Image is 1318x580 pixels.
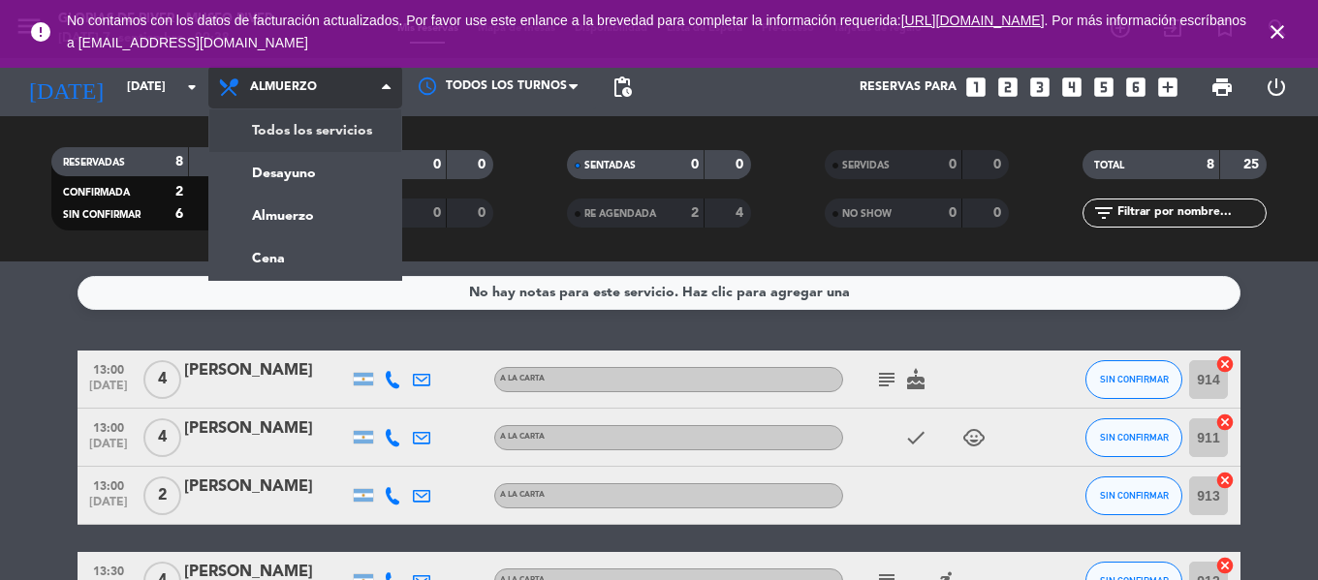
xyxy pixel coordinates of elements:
span: SIN CONFIRMAR [1100,490,1169,501]
strong: 0 [478,158,489,171]
strong: 0 [433,206,441,220]
i: looks_3 [1027,75,1052,100]
strong: 2 [175,185,183,198]
span: A LA CARTA [500,433,545,441]
span: 4 [143,360,181,399]
span: pending_actions [611,76,634,99]
span: 2 [143,476,181,515]
div: No hay notas para este servicio. Haz clic para agregar una [469,282,850,304]
span: A LA CARTA [500,491,545,499]
strong: 0 [993,158,1005,171]
a: Almuerzo [209,195,401,237]
span: CONFIRMADA [63,188,130,198]
i: cancel [1215,556,1235,575]
strong: 0 [433,158,441,171]
span: [DATE] [84,438,133,460]
strong: 4 [736,206,747,220]
strong: 8 [175,155,183,168]
strong: 0 [691,158,699,171]
i: error [29,20,52,44]
i: close [1266,20,1289,44]
span: SIN CONFIRMAR [63,210,141,220]
strong: 0 [949,206,957,220]
span: Almuerzo [250,80,317,94]
input: Filtrar por nombre... [1115,202,1266,224]
i: filter_list [1092,201,1115,225]
i: add_box [1155,75,1180,100]
span: 13:00 [84,415,133,438]
i: arrow_drop_down [180,76,204,99]
a: Cena [209,237,401,280]
button: SIN CONFIRMAR [1085,476,1182,515]
i: [DATE] [15,66,117,108]
span: print [1210,76,1234,99]
span: [DATE] [84,496,133,518]
i: check [904,426,927,449]
strong: 0 [949,158,957,171]
span: [DATE] [84,380,133,402]
span: RESERVADAS [63,158,125,168]
i: cancel [1215,354,1235,374]
button: SIN CONFIRMAR [1085,360,1182,399]
button: SIN CONFIRMAR [1085,418,1182,457]
span: TOTAL [1094,161,1124,170]
span: No contamos con los datos de facturación actualizados. Por favor use este enlance a la brevedad p... [67,13,1246,50]
strong: 2 [691,206,699,220]
a: . Por más información escríbanos a [EMAIL_ADDRESS][DOMAIN_NAME] [67,13,1246,50]
strong: 0 [993,206,1005,220]
i: looks_5 [1091,75,1116,100]
span: 13:00 [84,357,133,380]
strong: 25 [1243,158,1263,171]
div: [PERSON_NAME] [184,358,349,383]
a: [URL][DOMAIN_NAME] [901,13,1045,28]
i: cancel [1215,412,1235,432]
div: [PERSON_NAME] [184,474,349,500]
span: SIN CONFIRMAR [1100,374,1169,384]
strong: 6 [175,207,183,221]
span: 4 [143,418,181,457]
i: looks_4 [1059,75,1084,100]
div: [PERSON_NAME] [184,416,349,442]
i: subject [875,368,898,391]
span: Reservas para [860,80,957,94]
i: cancel [1215,471,1235,490]
a: Todos los servicios [209,109,401,152]
span: SENTADAS [584,161,636,170]
div: LOG OUT [1249,58,1303,116]
span: NO SHOW [842,209,892,219]
span: RE AGENDADA [584,209,656,219]
i: looks_two [995,75,1020,100]
i: looks_6 [1123,75,1148,100]
span: 13:00 [84,473,133,496]
strong: 0 [736,158,747,171]
span: A LA CARTA [500,375,545,382]
i: power_settings_new [1265,76,1288,99]
span: SIN CONFIRMAR [1100,432,1169,443]
span: SERVIDAS [842,161,890,170]
strong: 0 [478,206,489,220]
i: child_care [962,426,986,449]
i: looks_one [963,75,988,100]
strong: 8 [1207,158,1214,171]
a: Desayuno [209,152,401,195]
i: cake [904,368,927,391]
